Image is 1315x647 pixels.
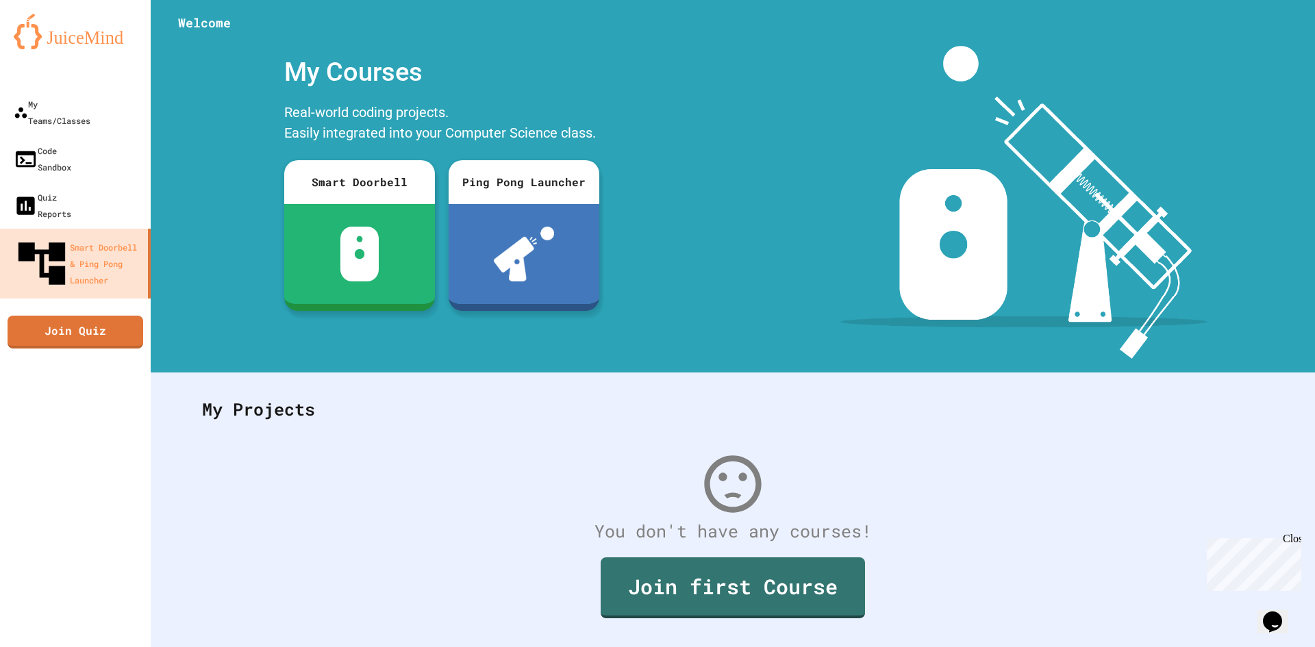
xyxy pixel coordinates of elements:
div: Real-world coding projects. Easily integrated into your Computer Science class. [277,99,606,150]
a: Join Quiz [8,316,143,348]
div: My Courses [277,46,606,99]
div: Smart Doorbell & Ping Pong Launcher [14,236,142,292]
div: Chat with us now!Close [5,5,95,87]
div: You don't have any courses! [188,518,1277,544]
iframe: chat widget [1201,533,1301,591]
a: Join first Course [601,557,865,618]
iframe: chat widget [1257,592,1301,633]
div: Ping Pong Launcher [449,160,599,204]
img: ppl-with-ball.png [494,227,555,281]
img: sdb-white.svg [340,227,379,281]
div: Smart Doorbell [284,160,435,204]
div: Quiz Reports [14,189,71,222]
div: My Teams/Classes [14,96,90,129]
div: My Projects [188,383,1277,436]
img: logo-orange.svg [14,14,137,49]
img: banner-image-my-projects.png [840,46,1207,359]
div: Code Sandbox [14,142,71,175]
